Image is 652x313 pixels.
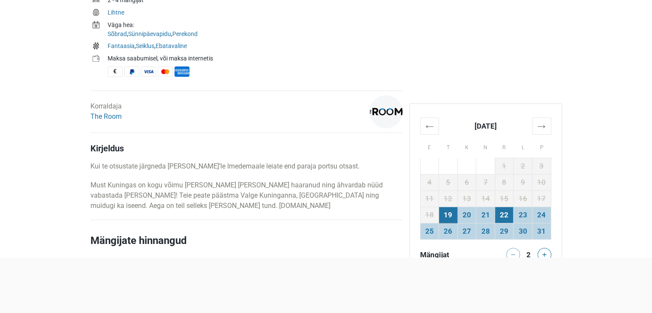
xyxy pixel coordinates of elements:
td: 28 [476,223,495,239]
th: E [420,134,439,158]
td: , , [108,41,403,53]
td: 13 [457,190,476,207]
th: → [532,117,551,134]
th: N [476,134,495,158]
td: , , [108,20,403,41]
td: 25 [420,223,439,239]
th: P [532,134,551,158]
td: 15 [495,190,514,207]
a: Lihtne [108,9,124,16]
td: 31 [532,223,551,239]
a: The Room [90,112,122,120]
div: Korraldaja [90,101,122,122]
td: 19 [439,207,458,223]
td: 5 [439,174,458,190]
td: 2 [514,158,532,174]
span: PayPal [124,66,139,77]
div: Mängijat [417,248,486,262]
td: 23 [514,207,532,223]
td: 6 [457,174,476,190]
iframe: Advertisement [111,258,541,311]
h2: Mängijate hinnangud [90,233,403,261]
p: Must Kuningas on kogu võimu [PERSON_NAME] [PERSON_NAME] haaranud ning ähvardab nüüd vabastada [PE... [90,180,403,211]
td: 4 [420,174,439,190]
span: Visa [141,66,156,77]
div: 2 [523,248,534,260]
div: Maksa saabumisel, või maksa internetis [108,54,403,63]
td: 9 [514,174,532,190]
td: 8 [495,174,514,190]
td: 21 [476,207,495,223]
td: 3 [532,158,551,174]
td: 20 [457,207,476,223]
th: L [514,134,532,158]
span: American Express [174,66,189,77]
td: 24 [532,207,551,223]
td: 11 [420,190,439,207]
th: [DATE] [439,117,532,134]
div: Väga hea: [108,21,403,30]
th: ← [420,117,439,134]
td: 12 [439,190,458,207]
a: Ebatavaline [156,42,187,49]
h4: Kirjeldus [90,143,403,153]
a: Sünnipäevapidu [128,30,171,37]
a: Fantaasia [108,42,135,49]
td: 16 [514,190,532,207]
p: Kui te otsustate järgneda [PERSON_NAME]’le Imedemaale leiate end paraja portsu otsast. [90,161,403,172]
td: 17 [532,190,551,207]
a: Seiklus [136,42,154,49]
a: Sõbrad [108,30,127,37]
img: 1c9ac0159c94d8d0l.png [370,95,403,128]
td: 26 [439,223,458,239]
th: T [439,134,458,158]
a: Perekond [172,30,198,37]
td: 30 [514,223,532,239]
td: 22 [495,207,514,223]
td: 14 [476,190,495,207]
th: K [457,134,476,158]
td: 18 [420,207,439,223]
td: 27 [457,223,476,239]
th: R [495,134,514,158]
td: 10 [532,174,551,190]
td: 1 [495,158,514,174]
span: MasterCard [158,66,173,77]
td: 29 [495,223,514,239]
span: Sularaha [108,66,123,77]
td: 7 [476,174,495,190]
